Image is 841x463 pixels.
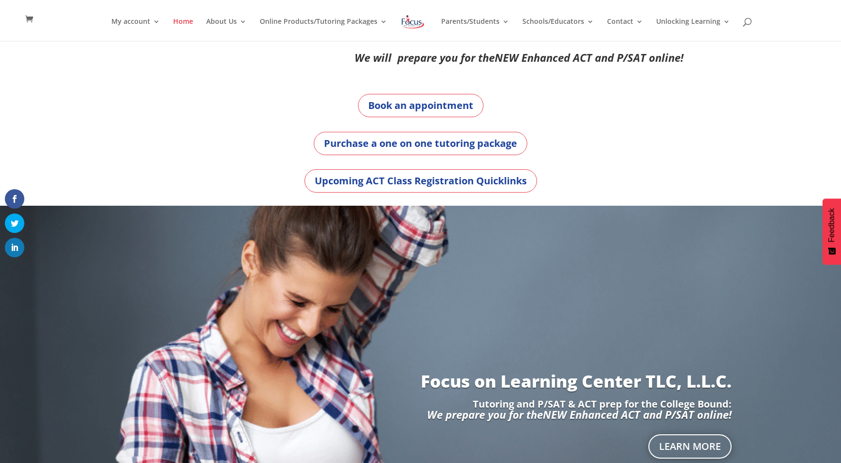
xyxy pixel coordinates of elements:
span: Feedback [827,208,836,242]
a: Home [173,18,193,41]
em: NEW Enhanced ACT and P/SAT online! [495,50,683,65]
a: Contact [607,18,643,41]
a: Online Products/Tutoring Packages [260,18,387,41]
a: Learn More [648,434,732,459]
a: Upcoming ACT Class Registration Quicklinks [304,169,537,193]
a: My account [111,18,160,41]
a: Parents/Students [441,18,509,41]
em: NEW Enhanced ACT and P/SAT online! [543,407,732,422]
em: We prepare you for the [427,407,543,422]
img: Focus on Learning [400,13,426,31]
p: Tutoring and P/SAT & ACT prep for the College Bound: [109,399,731,409]
a: Schools/Educators [522,18,594,41]
a: Focus on Learning Center TLC, L.L.C. [421,370,732,392]
a: Book an appointment [358,94,483,117]
button: Feedback - Show survey [823,198,841,265]
a: Purchase a one on one tutoring package [314,132,527,155]
a: About Us [206,18,247,41]
a: Unlocking Learning [656,18,730,41]
em: We will prepare you for the [355,50,495,65]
